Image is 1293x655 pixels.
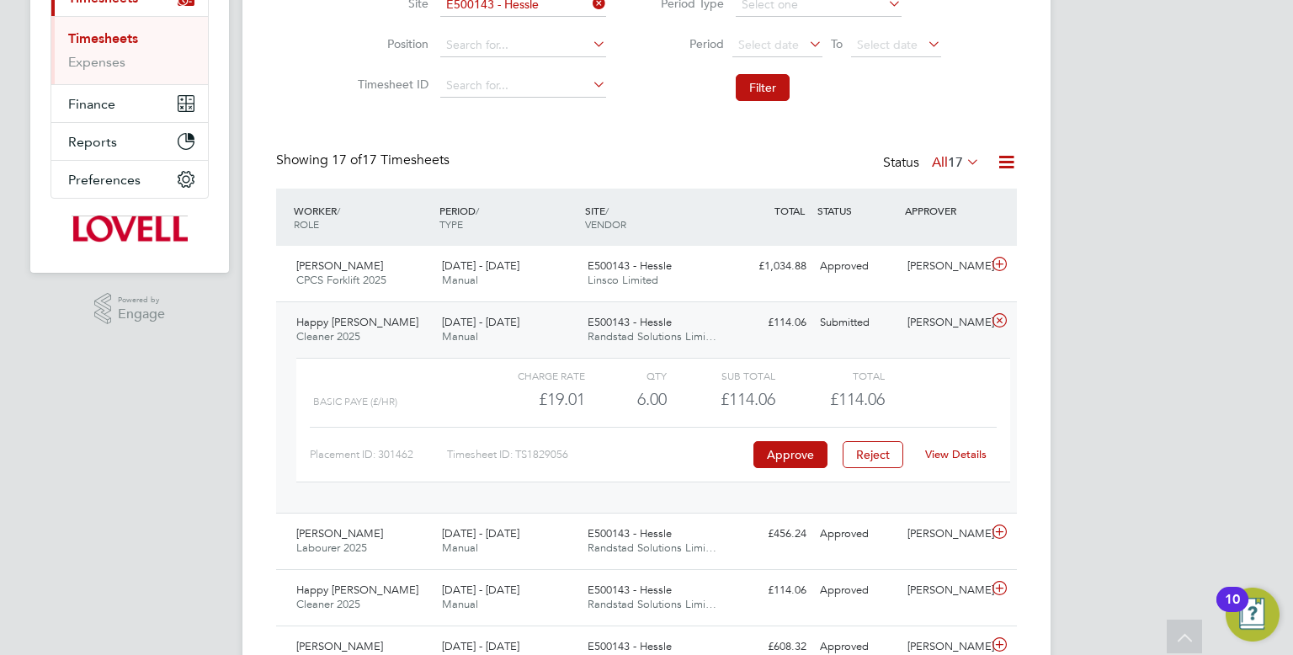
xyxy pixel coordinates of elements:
[118,293,165,307] span: Powered by
[901,577,988,604] div: [PERSON_NAME]
[51,123,208,160] button: Reports
[736,74,790,101] button: Filter
[439,217,463,231] span: TYPE
[353,77,428,92] label: Timesheet ID
[68,96,115,112] span: Finance
[588,541,716,555] span: Randstad Solutions Limi…
[51,16,208,84] div: Timesheets
[588,258,672,273] span: E500143 - Hessle
[337,204,340,217] span: /
[276,152,453,169] div: Showing
[585,217,626,231] span: VENDOR
[830,389,885,409] span: £114.06
[753,441,827,468] button: Approve
[932,154,980,171] label: All
[353,36,428,51] label: Position
[726,253,813,280] div: £1,034.88
[883,152,983,175] div: Status
[667,365,775,386] div: Sub Total
[826,33,848,55] span: To
[476,365,585,386] div: Charge rate
[738,37,799,52] span: Select date
[94,293,166,325] a: Powered byEngage
[435,195,581,239] div: PERIOD
[588,273,658,287] span: Linsco Limited
[476,386,585,413] div: £19.01
[296,639,383,653] span: [PERSON_NAME]
[775,365,884,386] div: Total
[51,161,208,198] button: Preferences
[442,639,519,653] span: [DATE] - [DATE]
[294,217,319,231] span: ROLE
[68,54,125,70] a: Expenses
[667,386,775,413] div: £114.06
[68,134,117,150] span: Reports
[296,258,383,273] span: [PERSON_NAME]
[310,441,447,468] div: Placement ID: 301462
[585,386,667,413] div: 6.00
[813,520,901,548] div: Approved
[901,309,988,337] div: [PERSON_NAME]
[774,204,805,217] span: TOTAL
[843,441,903,468] button: Reject
[442,583,519,597] span: [DATE] - [DATE]
[442,329,478,343] span: Manual
[588,329,716,343] span: Randstad Solutions Limi…
[440,34,606,57] input: Search for...
[296,526,383,541] span: [PERSON_NAME]
[901,520,988,548] div: [PERSON_NAME]
[332,152,450,168] span: 17 Timesheets
[476,204,479,217] span: /
[726,520,813,548] div: £456.24
[118,307,165,322] span: Engage
[442,597,478,611] span: Manual
[925,447,987,461] a: View Details
[588,315,672,329] span: E500143 - Hessle
[51,216,209,242] a: Go to home page
[68,172,141,188] span: Preferences
[442,541,478,555] span: Manual
[948,154,963,171] span: 17
[68,30,138,46] a: Timesheets
[296,329,360,343] span: Cleaner 2025
[442,315,519,329] span: [DATE] - [DATE]
[447,441,749,468] div: Timesheet ID: TS1829056
[296,315,418,329] span: Happy [PERSON_NAME]
[1226,588,1280,642] button: Open Resource Center, 10 new notifications
[857,37,918,52] span: Select date
[726,577,813,604] div: £114.06
[313,396,397,407] span: Basic PAYE (£/HR)
[901,253,988,280] div: [PERSON_NAME]
[648,36,724,51] label: Period
[296,541,367,555] span: Labourer 2025
[440,74,606,98] input: Search for...
[296,597,360,611] span: Cleaner 2025
[813,577,901,604] div: Approved
[588,597,716,611] span: Randstad Solutions Limi…
[726,309,813,337] div: £114.06
[1225,599,1240,621] div: 10
[72,216,187,242] img: lovell-logo-retina.png
[813,195,901,226] div: STATUS
[588,526,672,541] span: E500143 - Hessle
[51,85,208,122] button: Finance
[296,273,386,287] span: CPCS Forklift 2025
[901,195,988,226] div: APPROVER
[588,583,672,597] span: E500143 - Hessle
[588,639,672,653] span: E500143 - Hessle
[581,195,726,239] div: SITE
[442,526,519,541] span: [DATE] - [DATE]
[585,365,667,386] div: QTY
[442,258,519,273] span: [DATE] - [DATE]
[813,309,901,337] div: Submitted
[442,273,478,287] span: Manual
[290,195,435,239] div: WORKER
[813,253,901,280] div: Approved
[605,204,609,217] span: /
[296,583,418,597] span: Happy [PERSON_NAME]
[332,152,362,168] span: 17 of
